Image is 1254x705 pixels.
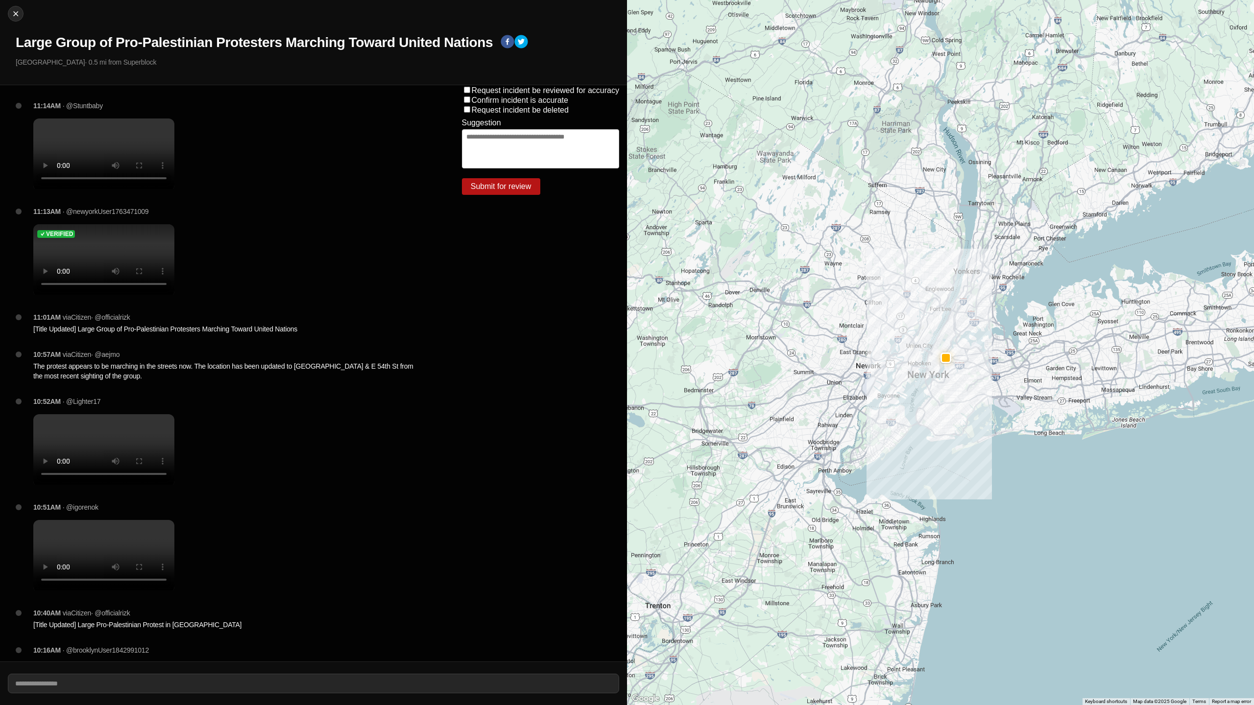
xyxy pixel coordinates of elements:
[462,178,540,195] button: Submit for review
[33,620,423,630] p: [Title Updated] Large Pro-Palestinian Protest in [GEOGRAPHIC_DATA]
[1212,699,1251,704] a: Report a map error
[472,86,620,94] label: Request incident be reviewed for accuracy
[63,312,130,322] p: via Citizen · @ officialrizk
[16,34,493,51] h1: Large Group of Pro-Palestinian Protesters Marching Toward United Nations
[33,502,61,512] p: 10:51AM
[33,350,61,359] p: 10:57AM
[63,608,130,618] p: via Citizen · @ officialrizk
[33,361,423,381] p: The protest appears to be marching in the streets now. The location has been updated to [GEOGRAPH...
[39,231,46,237] img: check
[472,106,569,114] label: Request incident be deleted
[16,57,619,67] p: [GEOGRAPHIC_DATA] · 0.5 mi from Superblock
[33,324,423,334] p: [Title Updated] Large Group of Pro-Palestinian Protesters Marching Toward United Nations
[501,35,514,50] button: facebook
[63,207,149,216] p: · @newyorkUser1763471009
[33,207,61,216] p: 11:13AM
[11,9,21,19] img: cancel
[629,692,662,705] a: Open this area in Google Maps (opens a new window)
[33,312,61,322] p: 11:01AM
[63,502,98,512] p: · @igorenok
[8,6,24,22] button: cancel
[46,230,73,238] h5: Verified
[33,397,61,406] p: 10:52AM
[63,645,149,655] p: · @brooklynUser1842991012
[1133,699,1186,704] span: Map data ©2025 Google
[63,101,103,111] p: · @Stuntbaby
[462,118,501,127] label: Suggestion
[1085,698,1127,705] button: Keyboard shortcuts
[33,101,61,111] p: 11:14AM
[629,692,662,705] img: Google
[33,608,61,618] p: 10:40AM
[514,35,528,50] button: twitter
[472,96,568,104] label: Confirm incident is accurate
[63,350,120,359] p: via Citizen · @ aejmo
[1192,699,1206,704] a: Terms (opens in new tab)
[33,645,61,655] p: 10:16AM
[63,397,100,406] p: · @Lighter17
